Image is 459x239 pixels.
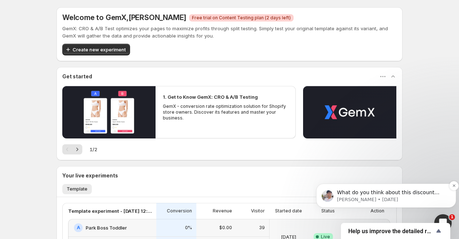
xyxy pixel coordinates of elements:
p: Conversion [167,208,192,214]
nav: Pagination [62,144,82,154]
button: Play video [303,86,396,138]
h2: 1. Get to Know GemX: CRO & A/B Testing [163,93,258,101]
p: GemX - conversion rate optimization solution for Shopify store owners. Discover its features and ... [163,103,288,121]
span: , [PERSON_NAME] [126,13,186,22]
p: 0% [185,225,192,231]
span: 1 / 2 [90,146,97,153]
p: Started date [275,208,302,214]
p: Visitor [251,208,265,214]
h5: Welcome to GemX [62,13,186,22]
button: Next [72,144,82,154]
h3: Your live experiments [62,172,118,179]
iframe: Intercom live chat [434,214,452,232]
p: GemX: CRO & A/B Test optimizes your pages to maximize profits through split testing. Simply test ... [62,25,397,39]
span: 1 [449,214,455,220]
span: Free trial on Content Testing plan (2 days left) [192,15,291,21]
button: Play video [62,86,156,138]
span: Template [67,186,87,192]
p: $0.00 [219,225,232,231]
h2: A [77,225,80,231]
p: Revenue [213,208,232,214]
span: Help us improve the detailed report for A/B campaigns [348,228,434,235]
span: Create new experiment [72,46,126,53]
h3: Get started [62,73,92,80]
p: 39 [259,225,265,231]
button: Create new experiment [62,44,130,55]
button: Show survey - Help us improve the detailed report for A/B campaigns [348,227,443,235]
h2: Park Boss Toddler [86,224,127,231]
iframe: Intercom notifications message [313,168,459,219]
p: Template experiment - [DATE] 12:05:03 [68,207,152,215]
